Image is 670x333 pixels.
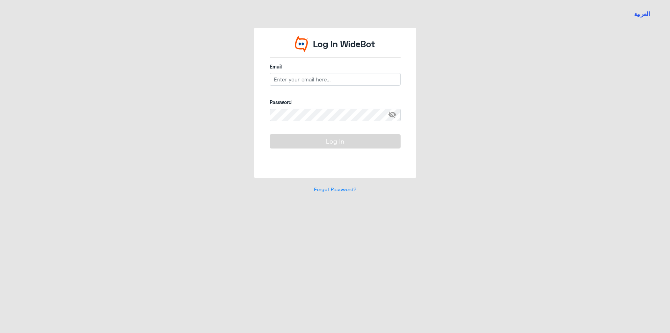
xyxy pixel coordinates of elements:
[270,63,401,70] label: Email
[270,99,401,106] label: Password
[314,186,356,192] a: Forgot Password?
[295,36,308,52] img: Widebot Logo
[270,134,401,148] button: Log In
[634,10,650,19] button: العربية
[630,5,654,23] a: Switch language
[270,73,401,86] input: Enter your email here...
[313,37,375,51] p: Log In WideBot
[388,109,401,121] span: visibility_off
